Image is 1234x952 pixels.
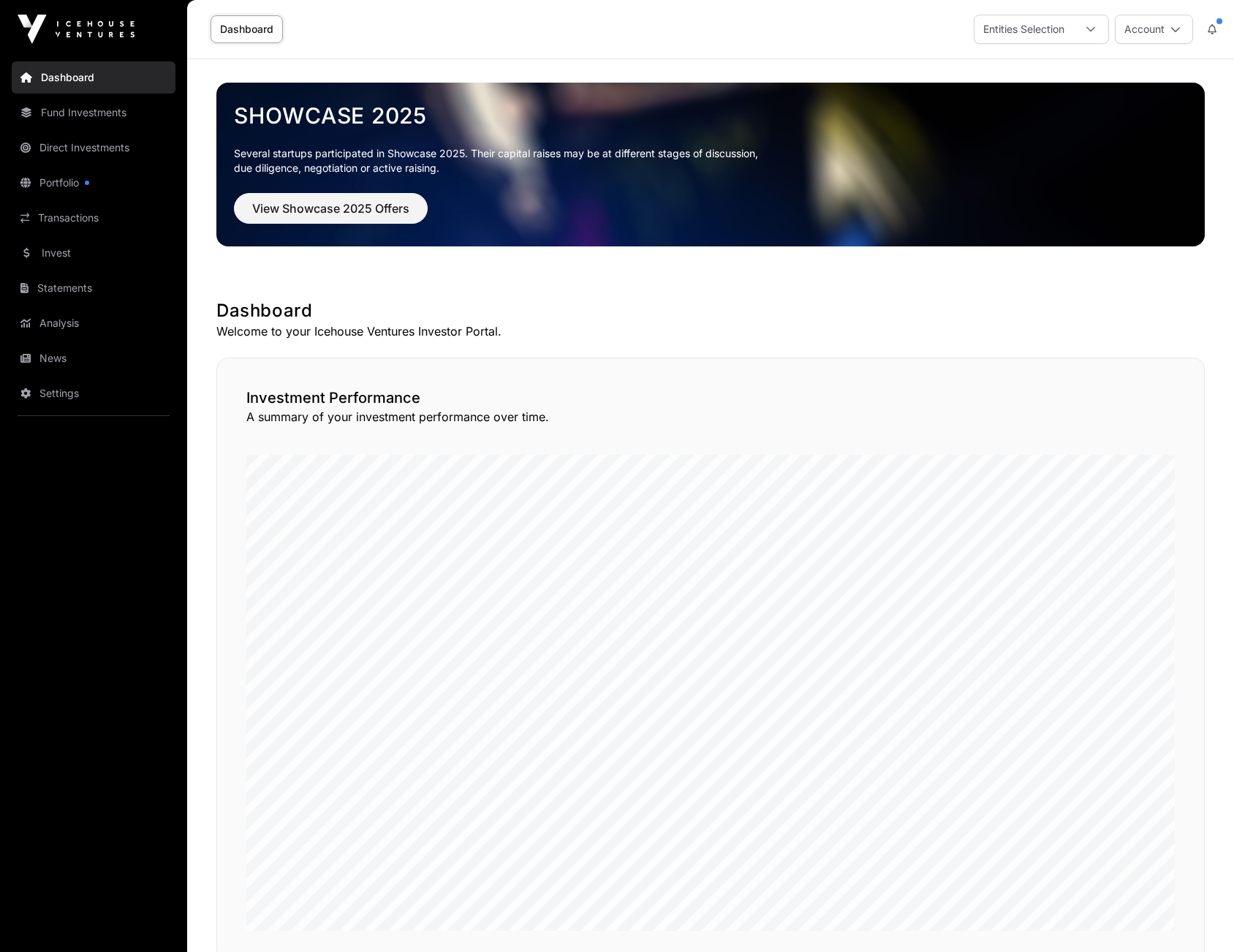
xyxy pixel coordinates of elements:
[12,342,175,374] a: News
[12,97,175,129] a: Fund Investments
[974,15,1073,43] div: Entities Selection
[12,237,175,269] a: Invest
[12,202,175,234] a: Transactions
[1115,15,1193,44] button: Account
[252,200,409,217] span: View Showcase 2025 Offers
[12,377,175,409] a: Settings
[12,132,175,164] a: Direct Investments
[234,208,428,222] a: View Showcase 2025 Offers
[18,15,135,44] img: Icehouse Ventures Logo
[12,272,175,304] a: Statements
[211,15,283,43] a: Dashboard
[216,299,1205,322] h1: Dashboard
[234,102,1187,129] a: Showcase 2025
[12,167,175,199] a: Portfolio
[216,322,1205,340] p: Welcome to your Icehouse Ventures Investor Portal.
[246,408,1175,426] p: A summary of your investment performance over time.
[12,307,175,339] a: Analysis
[234,146,1187,175] p: Several startups participated in Showcase 2025. Their capital raises may be at different stages o...
[246,388,1175,408] h2: Investment Performance
[216,83,1205,246] img: Showcase 2025
[234,193,428,224] button: View Showcase 2025 Offers
[12,61,175,94] a: Dashboard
